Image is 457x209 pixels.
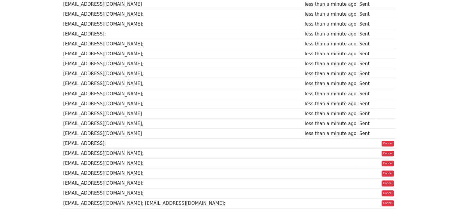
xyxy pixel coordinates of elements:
div: less than a minute ago [305,21,356,28]
td: [EMAIL_ADDRESS][DOMAIN_NAME]; [62,178,303,188]
div: less than a minute ago [305,31,356,38]
div: less than a minute ago [305,91,356,97]
div: less than a minute ago [305,11,356,18]
div: less than a minute ago [305,60,356,67]
td: [EMAIL_ADDRESS]; [62,29,303,39]
td: [EMAIL_ADDRESS][DOMAIN_NAME]; [62,188,303,198]
div: less than a minute ago [305,120,356,127]
div: less than a minute ago [305,51,356,57]
td: [EMAIL_ADDRESS][DOMAIN_NAME]; [62,99,303,109]
a: Cancel [382,171,394,177]
a: Cancel [382,161,394,167]
a: Cancel [382,200,394,206]
div: less than a minute ago [305,100,356,107]
td: Sent [358,79,377,89]
td: [EMAIL_ADDRESS][DOMAIN_NAME]; [62,19,303,29]
td: Sent [358,59,377,69]
td: Sent [358,99,377,109]
a: Cancel [382,141,394,147]
td: Sent [358,9,377,19]
td: [EMAIL_ADDRESS][DOMAIN_NAME]; [62,89,303,99]
td: [EMAIL_ADDRESS][DOMAIN_NAME]; [62,149,303,158]
iframe: Chat Widget [427,180,457,209]
td: Sent [358,89,377,99]
td: Sent [358,19,377,29]
td: [EMAIL_ADDRESS][DOMAIN_NAME]; [62,79,303,89]
td: [EMAIL_ADDRESS][DOMAIN_NAME]; [62,59,303,69]
a: Cancel [382,190,394,196]
div: less than a minute ago [305,70,356,77]
td: [EMAIL_ADDRESS][DOMAIN_NAME]; [62,9,303,19]
td: Sent [358,29,377,39]
div: less than a minute ago [305,110,356,117]
td: Sent [358,69,377,79]
td: [EMAIL_ADDRESS][DOMAIN_NAME]; [62,158,303,168]
a: Cancel [382,180,394,186]
td: [EMAIL_ADDRESS][DOMAIN_NAME]; [EMAIL_ADDRESS][DOMAIN_NAME]; [62,198,303,208]
td: Sent [358,129,377,139]
td: [EMAIL_ADDRESS][DOMAIN_NAME]; [62,119,303,129]
div: less than a minute ago [305,1,356,8]
td: Sent [358,39,377,49]
div: less than a minute ago [305,80,356,87]
td: [EMAIL_ADDRESS][DOMAIN_NAME]; [62,49,303,59]
td: Sent [358,109,377,118]
td: [EMAIL_ADDRESS][DOMAIN_NAME]; [62,39,303,49]
td: [EMAIL_ADDRESS][DOMAIN_NAME]; [62,168,303,178]
td: [EMAIL_ADDRESS][DOMAIN_NAME] [62,109,303,118]
td: [EMAIL_ADDRESS]; [62,139,303,149]
a: Cancel [382,151,394,157]
td: [EMAIL_ADDRESS][DOMAIN_NAME]; [62,69,303,79]
td: [EMAIL_ADDRESS][DOMAIN_NAME] [62,129,303,139]
td: Sent [358,49,377,59]
td: Sent [358,119,377,129]
div: less than a minute ago [305,41,356,48]
div: less than a minute ago [305,130,356,137]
